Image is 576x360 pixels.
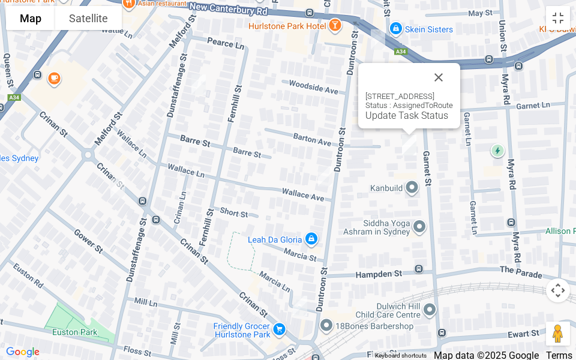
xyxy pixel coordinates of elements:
a: Update Task Status [365,110,448,121]
button: Map camera controls [546,278,570,302]
button: Keyboard shortcuts [375,352,427,360]
button: Close [424,63,453,92]
div: 7 Crinan Street, HURLSTONE PARK NSW 2193<br>Status : AssignedToRoute<br><a href="/driver/booking/... [288,291,312,321]
div: [STREET_ADDRESS] Status : AssignedToRoute [365,92,453,121]
div: 96 Crinan Street, HURLSTONE PARK NSW 2193<br>Status : AssignedToRoute<br><a href="/driver/booking... [106,173,130,203]
div: 34 Garnet Street, HURLSTONE PARK NSW 2193<br>Status : AssignedToRoute<br><a href="/driver/booking... [397,130,421,160]
button: Drag Pegman onto the map to open Street View [546,322,570,346]
div: 17 Dunstaffenage Street, HURLSTONE PARK NSW 2193<br>Status : AssignedToRoute<br><a href="/driver/... [187,70,211,100]
div: 51 Duntroon Street, HURLSTONE PARK NSW 2193<br>Status : AssignedToRoute<br><a href="/driver/booki... [313,161,337,191]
